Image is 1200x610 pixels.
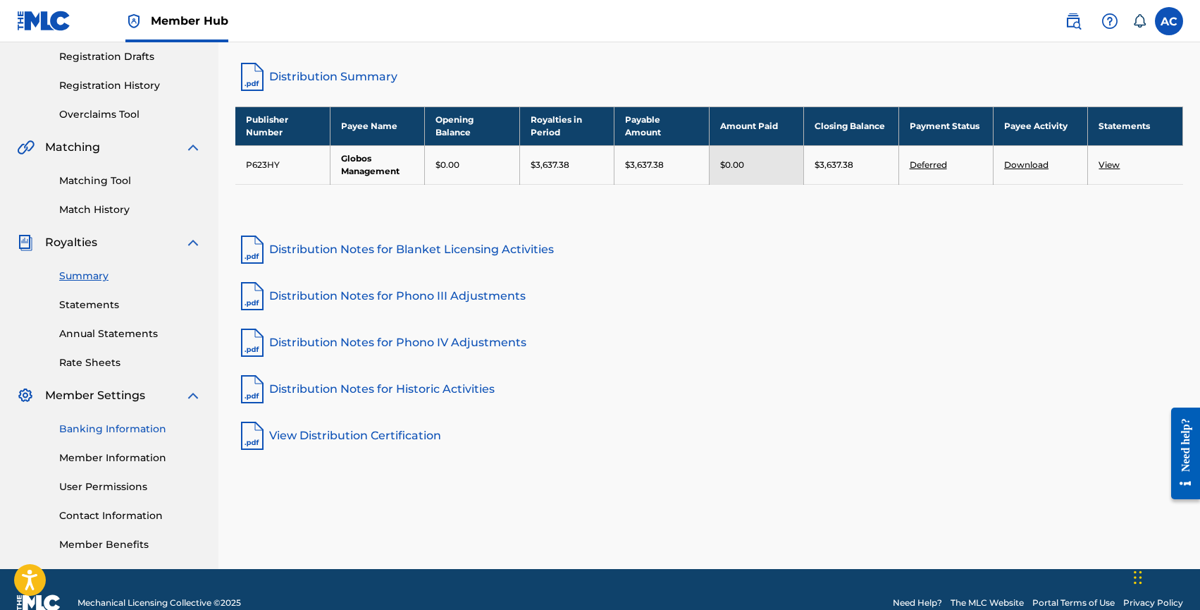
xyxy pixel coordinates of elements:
[235,419,1183,453] a: View Distribution Certification
[1059,7,1087,35] a: Public Search
[1123,597,1183,609] a: Privacy Policy
[1032,597,1115,609] a: Portal Terms of Use
[59,480,202,494] a: User Permissions
[59,173,202,188] a: Matching Tool
[235,326,269,360] img: pdf
[720,159,744,171] p: $0.00
[614,106,709,145] th: Payable Amount
[1134,556,1142,599] div: Trascina
[235,279,269,313] img: pdf
[1096,7,1124,35] div: Help
[235,279,1183,313] a: Distribution Notes for Phono III Adjustments
[531,159,569,171] p: $3,637.38
[235,60,269,94] img: distribution-summary-pdf
[1132,14,1146,28] div: Notifications
[1101,13,1118,30] img: help
[1065,13,1082,30] img: search
[235,145,330,184] td: P623HY
[17,234,34,251] img: Royalties
[151,13,228,29] span: Member Hub
[330,106,424,145] th: Payee Name
[59,49,202,64] a: Registration Drafts
[893,597,942,609] a: Need Help?
[17,11,71,31] img: MLC Logo
[435,159,459,171] p: $0.00
[804,106,898,145] th: Closing Balance
[235,60,1183,94] a: Distribution Summary
[709,106,803,145] th: Amount Paid
[59,537,202,552] a: Member Benefits
[235,372,269,406] img: pdf
[125,13,142,30] img: Top Rightsholder
[59,269,202,283] a: Summary
[59,422,202,437] a: Banking Information
[235,372,1183,406] a: Distribution Notes for Historic Activities
[1155,7,1183,35] div: User Menu
[185,139,202,156] img: expand
[185,387,202,404] img: expand
[1088,106,1183,145] th: Statements
[815,159,853,171] p: $3,637.38
[625,159,664,171] p: $3,637.38
[59,355,202,370] a: Rate Sheets
[519,106,614,145] th: Royalties in Period
[185,234,202,251] img: expand
[59,107,202,122] a: Overclaims Tool
[59,327,202,341] a: Annual Statements
[1161,397,1200,511] iframe: Resource Center
[59,451,202,465] a: Member Information
[235,326,1183,360] a: Distribution Notes for Phono IV Adjustments
[59,78,202,93] a: Registration History
[17,139,35,156] img: Matching
[1130,542,1200,610] div: Widget chat
[59,508,202,523] a: Contact Information
[910,159,947,170] a: Deferred
[425,106,519,145] th: Opening Balance
[45,387,145,404] span: Member Settings
[235,233,269,267] img: pdf
[235,419,269,453] img: pdf
[59,298,202,312] a: Statements
[59,202,202,217] a: Match History
[78,597,241,609] span: Mechanical Licensing Collective © 2025
[330,145,424,184] td: Globos Management
[45,139,100,156] span: Matching
[45,234,97,251] span: Royalties
[994,106,1088,145] th: Payee Activity
[1099,159,1120,170] a: View
[951,597,1024,609] a: The MLC Website
[235,233,1183,267] a: Distribution Notes for Blanket Licensing Activities
[1130,542,1200,610] iframe: Chat Widget
[1004,159,1049,170] a: Download
[17,387,34,404] img: Member Settings
[235,106,330,145] th: Publisher Number
[898,106,993,145] th: Payment Status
